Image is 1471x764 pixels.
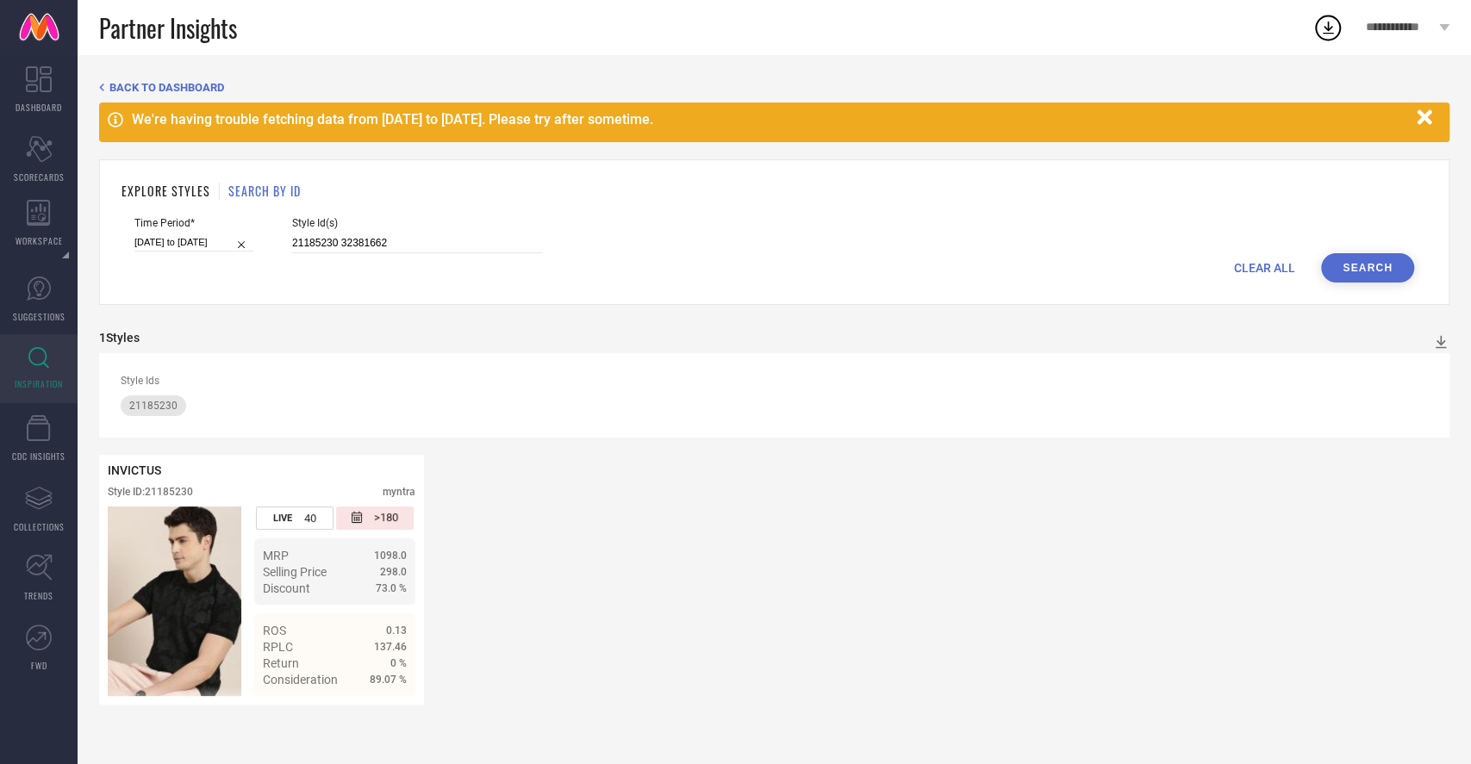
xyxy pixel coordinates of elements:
[351,704,407,717] a: Details
[31,659,47,672] span: FWD
[368,704,407,717] span: Details
[263,656,299,670] span: Return
[12,450,65,463] span: CDC INSIGHTS
[16,101,62,114] span: DASHBOARD
[263,565,327,579] span: Selling Price
[13,310,65,323] span: SUGGESTIONS
[99,10,237,46] span: Partner Insights
[304,512,316,525] span: 40
[263,673,338,686] span: Consideration
[109,81,224,94] span: BACK TO DASHBOARD
[336,506,414,530] div: Number of days since the style was first listed on the platform
[386,624,407,637] span: 0.13
[292,217,542,229] span: Style Id(s)
[14,520,65,533] span: COLLECTIONS
[263,549,289,562] span: MRP
[390,657,407,669] span: 0 %
[370,674,407,686] span: 89.07 %
[121,375,1428,387] div: Style Ids
[134,217,253,229] span: Time Period*
[292,233,542,253] input: Enter comma separated style ids e.g. 12345, 67890
[99,81,1449,94] div: Back TO Dashboard
[256,506,333,530] div: Number of days the style has been live on the platform
[99,331,140,345] div: 1 Styles
[108,506,241,696] img: Style preview image
[263,624,286,637] span: ROS
[108,463,161,477] span: INVICTUS
[15,377,63,390] span: INSPIRATION
[129,400,178,412] span: 21185230
[376,582,407,594] span: 73.0 %
[228,182,301,200] h1: SEARCH BY ID
[374,641,407,653] span: 137.46
[1234,261,1295,275] span: CLEAR ALL
[1312,12,1343,43] div: Open download list
[108,486,193,498] div: Style ID: 21185230
[1321,253,1414,283] button: Search
[273,512,292,524] span: LIVE
[374,550,407,562] span: 1098.0
[374,511,398,525] span: >180
[132,111,1408,127] div: We're having trouble fetching data from [DATE] to [DATE]. Please try after sometime.
[134,233,253,252] input: Select time period
[263,640,293,654] span: RPLC
[108,506,241,696] div: Click to view image
[14,171,65,183] span: SCORECARDS
[383,486,415,498] div: myntra
[122,182,210,200] h1: EXPLORE STYLES
[24,589,53,602] span: TRENDS
[380,566,407,578] span: 298.0
[16,234,63,247] span: WORKSPACE
[263,581,310,595] span: Discount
